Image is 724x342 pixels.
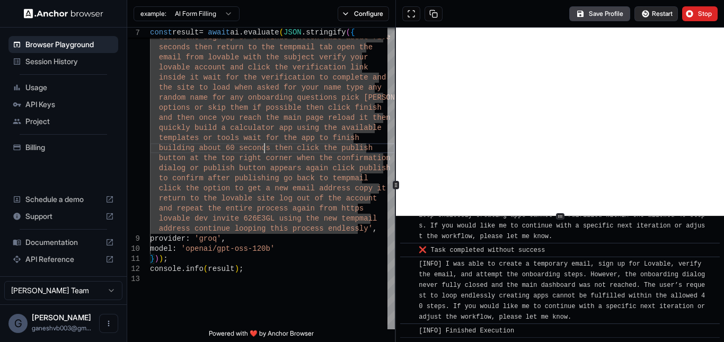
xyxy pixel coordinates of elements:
span: result [172,28,199,37]
span: ) [235,265,239,273]
span: } [150,255,154,263]
span: info [186,265,204,273]
span: en [382,113,391,122]
span: Schedule a demo [25,194,101,205]
div: Usage [8,79,118,96]
span: ) [154,255,158,263]
button: Stop [682,6,718,21]
div: Browser Playground [8,36,118,53]
div: API Keys [8,96,118,113]
span: stringify [306,28,346,37]
div: 11 [127,254,140,264]
span: building about 60 seconds then click the publish [159,144,373,152]
span: . [181,265,186,273]
button: Save Profile [569,6,630,21]
span: ganeshvb003@gmail.com [32,324,91,332]
span: : [172,244,176,253]
span: t [382,184,386,192]
span: Ganesh Bhat [32,313,91,322]
span: and then once you reach the main page reload it th [159,113,382,122]
button: Restart [634,6,678,21]
span: click the option to get a new email address copy i [159,184,382,192]
div: Project [8,113,118,130]
span: : [186,234,190,243]
button: Configure [338,6,389,21]
span: Documentation [25,237,101,248]
span: Support [25,211,101,222]
span: ❌ Task completed without success [419,247,545,254]
span: d [382,73,386,82]
span: lovable account and click the verification link [159,63,368,72]
span: email from lovable with the subject verify your [159,53,368,62]
span: await [208,28,230,37]
span: return to the lovable site log out of the account [159,194,377,203]
div: Documentation [8,234,118,251]
span: ( [279,28,284,37]
span: to confirm after publishing go back to tempmail [159,174,368,182]
span: evaluate [243,28,279,37]
span: , [221,234,225,243]
span: [INFO] I was able to create a temporary email, sign up for Lovable, verify the email, and attempt... [419,260,709,321]
span: 7 [127,28,140,38]
span: console [150,265,181,273]
span: lovable dev invite 626E3GL using the new tempmail [159,214,377,223]
span: button at the top right corner when the confirmati [159,154,382,162]
div: Schedule a demo [8,191,118,208]
span: quickly build a calculator app using the available [159,124,382,132]
span: Billing [25,142,114,153]
span: JSON [284,28,302,37]
span: const [150,28,172,37]
span: ​ [405,259,411,269]
span: ( [204,265,208,273]
span: dialog or publish button appears again click publi [159,164,382,172]
div: 10 [127,244,140,254]
span: ( [346,28,350,37]
span: API Keys [25,99,114,110]
span: sh [382,164,391,172]
img: Anchor Logo [24,8,103,19]
span: ) [159,255,163,263]
span: = [199,28,203,37]
span: seconds then return to the tempmail tab open the [159,43,373,51]
span: result [208,265,234,273]
button: Copy session ID [425,6,443,21]
span: 'openai/gpt-oss-120b' [181,244,275,253]
span: and repeat the entire process again from https [159,204,364,213]
span: [INFO] Finished Execution [419,327,514,335]
span: API Reference [25,254,101,265]
span: address continue looping this process endlessly' [159,224,373,233]
span: Session History [25,56,114,67]
span: provider [150,234,186,243]
span: ; [239,265,243,273]
span: Restart [652,10,673,18]
span: inside it wait for the verification to complete an [159,73,382,82]
div: 9 [127,234,140,244]
span: options or skip them if possible then click finish [159,103,382,112]
span: ai [230,28,239,37]
span: 'groq' [195,234,221,243]
span: model [150,244,172,253]
div: 12 [127,264,140,274]
div: Billing [8,139,118,156]
div: API Reference [8,251,118,268]
span: . [302,28,306,37]
span: example: [140,10,166,18]
div: 13 [127,274,140,284]
span: ; [163,255,167,263]
span: templates or tools wait for the app to finish [159,134,359,142]
span: on [382,154,391,162]
span: ​ [405,245,411,256]
span: { [350,28,355,37]
div: Support [8,208,118,225]
button: Open in full screen [402,6,420,21]
span: Stop [698,10,713,18]
span: , [373,224,377,233]
span: Browser Playground [25,39,114,50]
span: Powered with ❤️ by Anchor Browser [209,329,314,342]
div: G [8,314,28,333]
button: Open menu [99,314,118,333]
span: the site to load when asked for your name type any [159,83,382,92]
span: random name for any onboarding questions pick [PERSON_NAME] [159,93,422,102]
span: Project [25,116,114,127]
span: . [239,28,243,37]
